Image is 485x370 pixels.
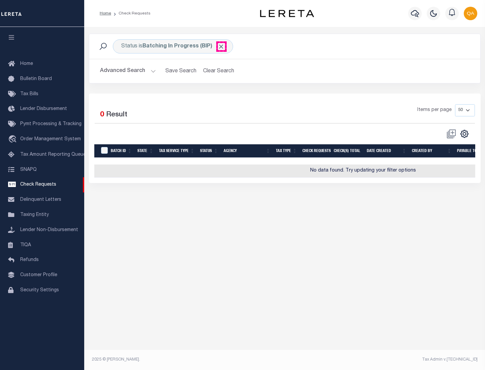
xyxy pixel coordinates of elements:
[20,273,57,277] span: Customer Profile
[20,92,38,97] span: Tax Bills
[100,65,156,78] button: Advanced Search
[20,197,61,202] span: Delinquent Letters
[409,144,454,158] th: Created By: activate to sort column ascending
[106,110,127,120] label: Result
[20,107,67,111] span: Lender Disbursement
[464,7,477,20] img: svg+xml;base64,PHN2ZyB4bWxucz0iaHR0cDovL3d3dy53My5vcmcvMjAwMC9zdmciIHBvaW50ZXItZXZlbnRzPSJub25lIi...
[20,228,78,232] span: Lender Non-Disbursement
[20,77,52,81] span: Bulletin Board
[20,167,37,172] span: SNAPQ
[273,144,300,158] th: Tax Type: activate to sort column ascending
[20,182,56,187] span: Check Requests
[331,144,364,158] th: Check(s) Total
[221,144,273,158] th: Agency: activate to sort column ascending
[100,11,111,15] a: Home
[218,43,225,50] span: Click to Remove
[135,144,156,158] th: State: activate to sort column ascending
[87,357,285,363] div: 2025 © [PERSON_NAME].
[20,152,86,157] span: Tax Amount Reporting Queue
[20,258,39,262] span: Refunds
[20,62,33,66] span: Home
[20,137,81,142] span: Order Management System
[260,10,314,17] img: logo-dark.svg
[300,144,331,158] th: Check Requests
[20,243,31,247] span: TIQA
[142,44,225,49] b: Batching In Progress (BIP)
[197,144,221,158] th: Status: activate to sort column ascending
[161,65,200,78] button: Save Search
[20,213,49,217] span: Taxing Entity
[20,122,82,126] span: Pymt Processing & Tracking
[200,65,237,78] button: Clear Search
[290,357,478,363] div: Tax Admin v.[TECHNICAL_ID]
[8,135,19,144] i: travel_explore
[108,144,135,158] th: Batch Id: activate to sort column ascending
[111,10,151,16] li: Check Requests
[156,144,197,158] th: Tax Service Type: activate to sort column ascending
[20,288,59,293] span: Security Settings
[113,39,233,53] div: Status is
[364,144,409,158] th: Date Created: activate to sort column ascending
[100,111,104,118] span: 0
[417,107,452,114] span: Items per page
